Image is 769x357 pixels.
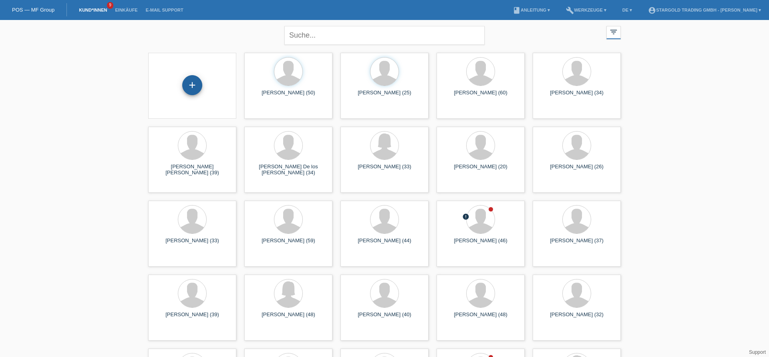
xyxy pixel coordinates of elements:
div: Unbestätigt, in Bearbeitung [462,213,469,221]
a: bookAnleitung ▾ [509,8,554,12]
div: [PERSON_NAME] (60) [443,90,518,102]
a: buildWerkzeuge ▾ [562,8,610,12]
a: Support [749,349,766,355]
div: [PERSON_NAME] (26) [539,164,614,176]
a: POS — MF Group [12,7,54,13]
span: 9 [107,2,113,9]
div: [PERSON_NAME] (37) [539,237,614,250]
div: [PERSON_NAME] (48) [443,311,518,324]
div: [PERSON_NAME] De los [PERSON_NAME] (34) [251,164,326,176]
a: Einkäufe [111,8,141,12]
i: error [462,213,469,220]
a: account_circleStargold Trading GmbH - [PERSON_NAME] ▾ [644,8,765,12]
div: [PERSON_NAME] (32) [539,311,614,324]
div: [PERSON_NAME] (44) [347,237,422,250]
div: [PERSON_NAME] (20) [443,164,518,176]
div: Kund*in hinzufügen [183,78,202,92]
div: [PERSON_NAME] (25) [347,90,422,102]
div: [PERSON_NAME] (46) [443,237,518,250]
i: build [566,6,574,14]
input: Suche... [284,26,485,45]
i: account_circle [648,6,656,14]
div: [PERSON_NAME] (33) [347,164,422,176]
div: [PERSON_NAME] (50) [251,90,326,102]
i: filter_list [609,28,618,36]
div: [PERSON_NAME] (48) [251,311,326,324]
a: E-Mail Support [142,8,187,12]
i: book [513,6,521,14]
div: [PERSON_NAME] (34) [539,90,614,102]
div: [PERSON_NAME] (40) [347,311,422,324]
div: [PERSON_NAME] (33) [155,237,230,250]
a: DE ▾ [618,8,636,12]
a: Kund*innen [75,8,111,12]
div: [PERSON_NAME] (39) [155,311,230,324]
div: [PERSON_NAME] [PERSON_NAME] (39) [155,164,230,176]
div: [PERSON_NAME] (59) [251,237,326,250]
